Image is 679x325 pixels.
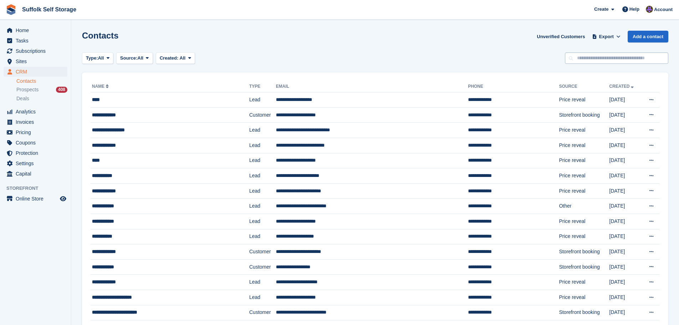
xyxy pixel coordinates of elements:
td: Price reveal [559,229,609,244]
td: Price reveal [559,214,609,229]
td: Storefront booking [559,259,609,275]
th: Type [249,81,276,92]
td: Lead [249,92,276,108]
span: Subscriptions [16,46,58,56]
span: Pricing [16,127,58,137]
a: menu [4,36,67,46]
td: [DATE] [609,199,641,214]
button: Type: All [82,52,113,64]
span: Type: [86,55,98,62]
td: Storefront booking [559,244,609,260]
span: Settings [16,158,58,168]
td: Price reveal [559,123,609,138]
span: Storefront [6,185,71,192]
td: [DATE] [609,153,641,168]
span: Online Store [16,194,58,204]
a: Suffolk Self Storage [19,4,79,15]
td: Price reveal [559,168,609,184]
span: Protection [16,148,58,158]
a: menu [4,194,67,204]
span: Sites [16,56,58,66]
a: menu [4,25,67,35]
td: [DATE] [609,107,641,123]
span: All [138,55,144,62]
td: [DATE] [609,123,641,138]
td: Price reveal [559,275,609,290]
td: [DATE] [609,305,641,320]
td: Price reveal [559,290,609,305]
th: Email [276,81,468,92]
td: Lead [249,123,276,138]
td: Price reveal [559,153,609,168]
span: All [180,55,186,61]
a: Deals [16,95,67,102]
a: menu [4,107,67,117]
div: 408 [56,87,67,93]
img: Emma [646,6,653,13]
td: Customer [249,244,276,260]
td: Customer [249,305,276,320]
td: Lead [249,290,276,305]
span: CRM [16,67,58,77]
span: Coupons [16,138,58,148]
a: menu [4,158,67,168]
a: menu [4,138,67,148]
span: Account [654,6,673,13]
button: Source: All [116,52,153,64]
td: [DATE] [609,214,641,229]
td: Price reveal [559,138,609,153]
td: Lead [249,153,276,168]
td: Other [559,199,609,214]
td: [DATE] [609,244,641,260]
td: [DATE] [609,290,641,305]
td: Storefront booking [559,107,609,123]
a: Add a contact [628,31,668,42]
span: Help [629,6,639,13]
td: Lead [249,275,276,290]
span: Export [599,33,614,40]
td: Customer [249,107,276,123]
button: Export [591,31,622,42]
th: Source [559,81,609,92]
a: Prospects 408 [16,86,67,93]
span: Source: [120,55,137,62]
td: Lead [249,183,276,199]
td: Price reveal [559,92,609,108]
a: Unverified Customers [534,31,588,42]
button: Created: All [156,52,195,64]
td: [DATE] [609,229,641,244]
span: Invoices [16,117,58,127]
td: Lead [249,214,276,229]
td: [DATE] [609,138,641,153]
td: [DATE] [609,183,641,199]
span: Capital [16,169,58,179]
h1: Contacts [82,31,119,40]
td: Lead [249,199,276,214]
span: Tasks [16,36,58,46]
a: menu [4,148,67,158]
span: Home [16,25,58,35]
span: Analytics [16,107,58,117]
span: Create [594,6,608,13]
a: menu [4,56,67,66]
td: Lead [249,229,276,244]
img: stora-icon-8386f47178a22dfd0bd8f6a31ec36ba5ce8667c1dd55bd0f319d3a0aa187defe.svg [6,4,16,15]
a: menu [4,67,67,77]
a: menu [4,169,67,179]
a: Created [609,84,635,89]
span: All [98,55,104,62]
a: menu [4,46,67,56]
td: Storefront booking [559,305,609,320]
td: [DATE] [609,92,641,108]
a: Preview store [59,194,67,203]
td: [DATE] [609,259,641,275]
td: Lead [249,138,276,153]
td: [DATE] [609,275,641,290]
th: Phone [468,81,559,92]
a: Contacts [16,78,67,85]
span: Created: [160,55,179,61]
a: Name [92,84,110,89]
a: menu [4,117,67,127]
td: Customer [249,259,276,275]
a: menu [4,127,67,137]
